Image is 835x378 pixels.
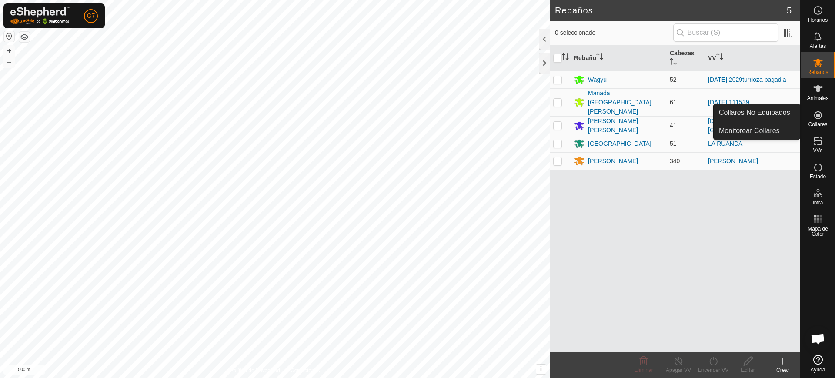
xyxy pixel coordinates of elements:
[812,200,823,205] span: Infra
[87,11,95,20] span: G7
[670,122,677,129] span: 41
[731,366,765,374] div: Editar
[571,45,666,71] th: Rebaño
[810,43,826,49] span: Alertas
[596,54,603,61] p-sorticon: Activar para ordenar
[708,157,758,164] a: [PERSON_NAME]
[807,70,828,75] span: Rebaños
[588,139,651,148] div: [GEOGRAPHIC_DATA]
[670,76,677,83] span: 52
[716,54,723,61] p-sorticon: Activar para ordenar
[811,367,825,372] span: Ayuda
[634,367,653,373] span: Eliminar
[562,54,569,61] p-sorticon: Activar para ordenar
[719,126,780,136] span: Monitorear Collares
[708,140,742,147] a: LA RUANDA
[714,122,800,140] a: Monitorear Collares
[696,366,731,374] div: Encender VV
[230,367,280,375] a: Política de Privacidad
[801,351,835,376] a: Ayuda
[4,31,14,42] button: Restablecer Mapa
[10,7,70,25] img: Logo Gallagher
[708,117,772,134] a: [DATE] 204539 [GEOGRAPHIC_DATA]
[4,46,14,56] button: +
[588,89,663,116] div: Manada [GEOGRAPHIC_DATA][PERSON_NAME]
[555,5,787,16] h2: Rebaños
[803,226,833,237] span: Mapa de Calor
[291,367,320,375] a: Contáctenos
[813,148,822,153] span: VVs
[810,174,826,179] span: Estado
[588,117,663,135] div: [PERSON_NAME] [PERSON_NAME]
[536,365,546,374] button: i
[670,99,677,106] span: 61
[661,366,696,374] div: Apagar VV
[588,157,638,166] div: [PERSON_NAME]
[765,366,800,374] div: Crear
[708,99,749,106] a: [DATE] 111539
[670,59,677,66] p-sorticon: Activar para ordenar
[555,28,673,37] span: 0 seleccionado
[670,157,680,164] span: 340
[670,140,677,147] span: 51
[540,365,542,373] span: i
[588,75,607,84] div: Wagyu
[808,17,828,23] span: Horarios
[4,57,14,67] button: –
[807,96,828,101] span: Animales
[787,4,792,17] span: 5
[805,326,831,352] div: Chat abierto
[714,104,800,121] a: Collares No Equipados
[19,32,30,42] button: Capas del Mapa
[719,107,790,118] span: Collares No Equipados
[708,76,786,83] a: [DATE] 2029turrioza bagadia
[808,122,827,127] span: Collares
[705,45,800,71] th: VV
[673,23,778,42] input: Buscar (S)
[666,45,705,71] th: Cabezas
